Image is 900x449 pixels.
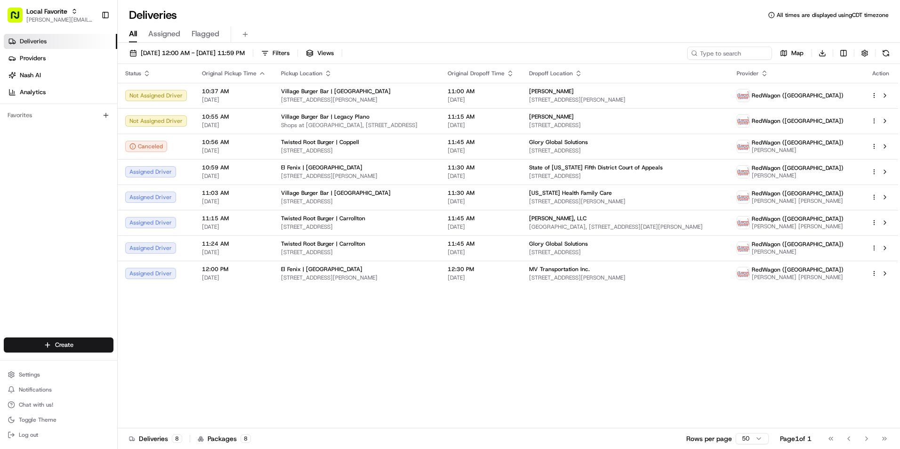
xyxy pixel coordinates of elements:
span: RedWagon ([GEOGRAPHIC_DATA]) [752,92,844,99]
span: Assigned [148,28,180,40]
div: 8 [241,434,251,443]
span: [PERSON_NAME], LLC [529,215,587,222]
span: Providers [20,54,46,63]
span: [DATE] [448,274,514,281]
span: [STREET_ADDRESS] [281,198,433,205]
button: Chat with us! [4,398,113,411]
div: Packages [198,434,251,443]
span: [DATE] [202,198,266,205]
span: Settings [19,371,40,378]
span: 11:15 AM [202,215,266,222]
button: Create [4,337,113,353]
span: RedWagon ([GEOGRAPHIC_DATA]) [752,190,844,197]
span: [PERSON_NAME] [529,113,574,120]
span: [DATE] [202,96,266,104]
p: Rows per page [686,434,732,443]
span: 11:45 AM [448,240,514,248]
span: [STREET_ADDRESS] [529,147,722,154]
span: [GEOGRAPHIC_DATA], [STREET_ADDRESS][DATE][PERSON_NAME] [529,223,722,231]
span: Deliveries [20,37,47,46]
span: Original Pickup Time [202,70,257,77]
span: [STREET_ADDRESS] [529,121,722,129]
a: Analytics [4,85,117,100]
span: Chat with us! [19,401,53,409]
span: Glory Global Solutions [529,240,588,248]
span: Analytics [20,88,46,96]
span: 11:24 AM [202,240,266,248]
div: Deliveries [129,434,182,443]
a: Nash AI [4,68,117,83]
span: 11:00 AM [448,88,514,95]
span: El Fenix | [GEOGRAPHIC_DATA] [281,164,362,171]
span: 11:03 AM [202,189,266,197]
button: [DATE] 12:00 AM - [DATE] 11:59 PM [125,47,249,60]
button: Toggle Theme [4,413,113,426]
span: 10:59 AM [202,164,266,171]
span: Provider [737,70,759,77]
button: Map [776,47,808,60]
span: 11:15 AM [448,113,514,120]
span: [PERSON_NAME] [752,172,844,179]
span: RedWagon ([GEOGRAPHIC_DATA]) [752,117,844,125]
span: Village Burger Bar | [GEOGRAPHIC_DATA] [281,189,391,197]
span: Original Dropoff Time [448,70,505,77]
span: RedWagon ([GEOGRAPHIC_DATA]) [752,215,844,223]
span: [DATE] [448,249,514,256]
span: Flagged [192,28,219,40]
h1: Deliveries [129,8,177,23]
span: 11:45 AM [448,138,514,146]
span: RedWagon ([GEOGRAPHIC_DATA]) [752,241,844,248]
span: [STREET_ADDRESS][PERSON_NAME] [529,274,722,281]
button: Canceled [125,141,167,152]
button: Refresh [879,47,892,60]
div: Favorites [4,108,113,123]
span: Twisted Root Burger | Coppell [281,138,359,146]
span: [DATE] 12:00 AM - [DATE] 11:59 PM [141,49,245,57]
span: Dropoff Location [529,70,573,77]
span: Filters [273,49,289,57]
span: [DATE] [448,147,514,154]
span: [DATE] [448,172,514,180]
span: 12:30 PM [448,265,514,273]
span: MV Transportation Inc. [529,265,590,273]
span: Glory Global Solutions [529,138,588,146]
span: [STREET_ADDRESS] [281,223,433,231]
span: [DATE] [202,121,266,129]
button: Local Favorite[PERSON_NAME][EMAIL_ADDRESS][PERSON_NAME][DOMAIN_NAME] [4,4,97,26]
span: [STREET_ADDRESS] [529,249,722,256]
img: time_to_eat_nevada_logo [737,89,749,102]
span: [PERSON_NAME] [PERSON_NAME] [752,197,844,205]
span: Twisted Root Burger | Carrollton [281,240,365,248]
span: Village Burger Bar | Legacy Plano [281,113,370,120]
span: [DATE] [448,223,514,231]
span: 10:55 AM [202,113,266,120]
span: [DATE] [202,147,266,154]
button: Filters [257,47,294,60]
span: Toggle Theme [19,416,56,424]
span: [PERSON_NAME] [752,146,844,154]
span: Create [55,341,73,349]
span: [DATE] [202,223,266,231]
span: [US_STATE] Health Family Care [529,189,612,197]
img: time_to_eat_nevada_logo [737,242,749,254]
span: [STREET_ADDRESS] [281,249,433,256]
span: [PERSON_NAME] [752,248,844,256]
span: Nash AI [20,71,41,80]
span: 10:37 AM [202,88,266,95]
span: 11:45 AM [448,215,514,222]
button: [PERSON_NAME][EMAIL_ADDRESS][PERSON_NAME][DOMAIN_NAME] [26,16,94,24]
span: Notifications [19,386,52,393]
span: [STREET_ADDRESS][PERSON_NAME] [529,198,722,205]
button: Local Favorite [26,7,67,16]
span: [DATE] [202,274,266,281]
img: time_to_eat_nevada_logo [737,115,749,127]
div: 8 [172,434,182,443]
button: Views [302,47,338,60]
input: Type to search [687,47,772,60]
span: Pickup Location [281,70,322,77]
span: [STREET_ADDRESS] [281,147,433,154]
span: [DATE] [202,249,266,256]
span: [PERSON_NAME] [PERSON_NAME] [752,223,844,230]
span: [PERSON_NAME] [PERSON_NAME] [752,273,844,281]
